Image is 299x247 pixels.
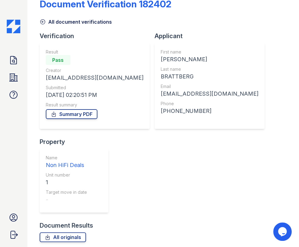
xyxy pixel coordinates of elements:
div: [EMAIL_ADDRESS][DOMAIN_NAME] [46,74,144,82]
div: Property [40,137,113,146]
div: Result [46,49,144,55]
img: CE_Icon_Blue-c292c112584629df590d857e76928e9f676e5b41ef8f769ba2f05ee15b207248.png [7,20,20,33]
div: [EMAIL_ADDRESS][DOMAIN_NAME] [161,90,258,98]
div: BRATTBERG [161,72,258,81]
a: All document verifications [40,18,112,26]
div: - [46,195,87,204]
div: Target move in date [46,189,87,195]
div: Unit number [46,172,87,178]
div: Non HiFi Deals [46,161,87,169]
div: [PERSON_NAME] [161,55,258,64]
div: Pass [46,55,70,65]
div: [PHONE_NUMBER] [161,107,258,115]
div: Phone [161,101,258,107]
div: Result summary [46,102,144,108]
div: 1 [46,178,87,187]
div: First name [161,49,258,55]
a: Name Non HiFi Deals [46,155,87,169]
div: Submitted [46,85,144,91]
a: Summary PDF [46,109,97,119]
div: [DATE] 02:20:51 PM [46,91,144,99]
a: All originals [40,232,86,242]
div: Applicant [155,32,269,40]
div: Name [46,155,87,161]
div: Verification [40,32,155,40]
div: Creator [46,67,144,74]
div: Email [161,83,258,90]
div: Last name [161,66,258,72]
iframe: chat widget [273,222,293,241]
div: Document Results [40,221,93,230]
